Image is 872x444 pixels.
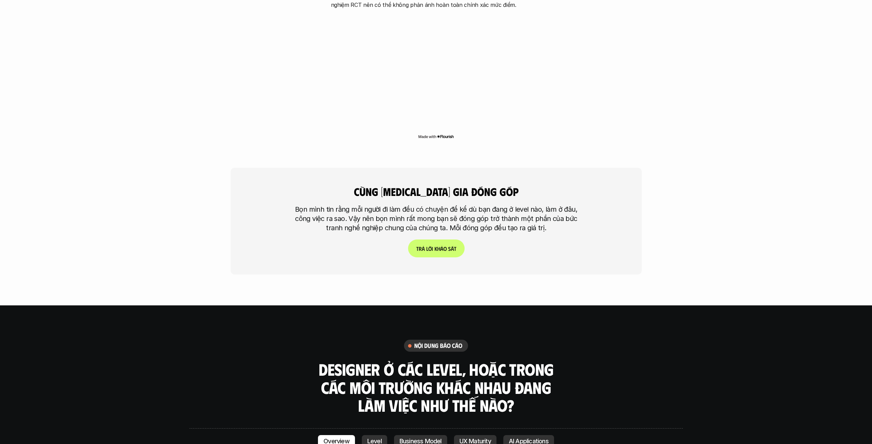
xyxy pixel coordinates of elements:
h6: nội dung báo cáo [414,342,463,350]
span: k [434,245,437,252]
span: l [426,245,428,252]
img: Made with Flourish [418,134,454,139]
h4: cùng [MEDICAL_DATA] gia đóng góp [325,185,548,198]
h3: Designer ở các level, hoặc trong các môi trường khác nhau đang làm việc như thế nào? [316,360,556,414]
span: s [448,245,451,252]
span: á [451,245,454,252]
p: Bọn mình tin rằng mỗi người đi làm đều có chuyện để kể dù bạn đang ở level nào, làm ở đâu, công v... [291,205,582,233]
span: T [416,245,418,252]
a: Trảlờikhảosát [408,239,464,257]
span: ả [440,245,443,252]
span: h [437,245,440,252]
span: ờ [428,245,431,252]
span: ả [421,245,425,252]
span: t [454,245,456,252]
span: r [418,245,421,252]
span: o [443,245,446,252]
iframe: Interactive or visual content [325,12,548,132]
span: i [431,245,433,252]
